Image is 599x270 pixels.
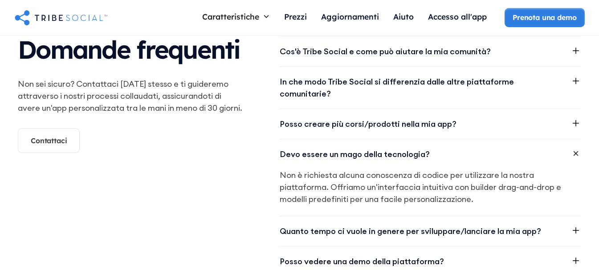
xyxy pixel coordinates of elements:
font: Posso vedere una demo della piattaforma? [280,256,444,266]
a: Contattaci [18,128,80,153]
font: In che modo Tribe Social si differenzia dalle altre piattaforme comunitarie? [280,77,514,99]
a: casa [15,8,107,26]
a: Aggiornamenti [314,8,386,27]
font: Prezzi [284,12,307,21]
font: Posso creare più corsi/prodotti nella mia app? [280,119,456,129]
font: Domande frequenti [18,34,240,65]
a: Prezzi [277,8,314,27]
font: Cos'è Tribe Social e come può aiutare la mia comunità? [280,46,491,56]
font: Caratteristiche [202,12,259,21]
a: Prenota una demo [505,8,584,27]
font: Aggiornamenti [321,12,379,21]
font: Devo essere un mago della tecnologia? [280,149,430,159]
font: Aiuto [393,12,414,21]
font: Prenota una demo [513,13,576,22]
font: Non sei sicuro? Contattaci [DATE] stesso e ti guideremo attraverso i nostri processi collaudati, ... [18,79,242,113]
font: Contattaci [31,136,67,145]
a: Accesso all'app [421,8,494,27]
font: Accesso all'app [428,12,487,21]
a: Aiuto [386,8,421,27]
font: Non è richiesta alcuna conoscenza di codice per utilizzare la nostra piattaforma. Offriamo un'int... [280,170,561,204]
font: Quanto tempo ci vuole in genere per sviluppare/lanciare la mia app? [280,226,541,236]
div: Caratteristiche [195,8,277,25]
